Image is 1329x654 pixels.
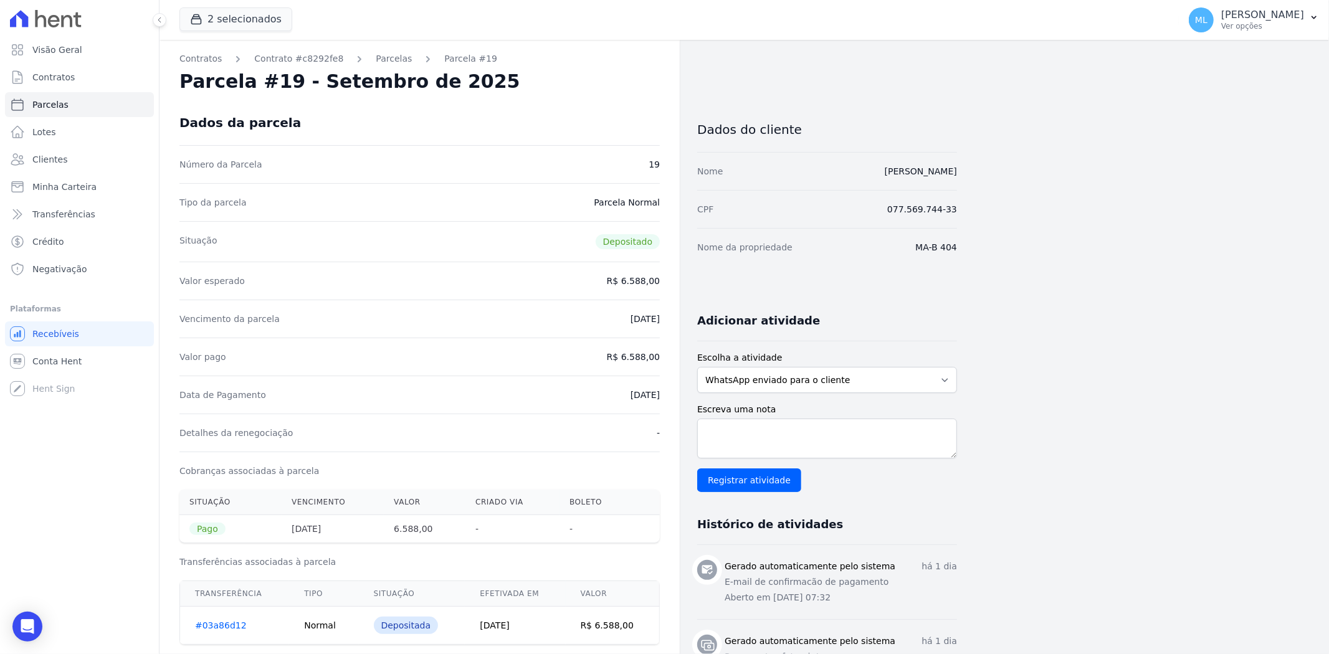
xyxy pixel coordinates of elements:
[180,581,290,607] th: Transferência
[5,321,154,346] a: Recebíveis
[32,181,97,193] span: Minha Carteira
[697,351,957,364] label: Escolha a atividade
[887,203,957,216] dd: 077.569.744-33
[1179,2,1329,37] button: ML [PERSON_NAME] Ver opções
[384,515,465,543] th: 6.588,00
[32,153,67,166] span: Clientes
[282,490,384,515] th: Vencimento
[32,263,87,275] span: Negativação
[725,576,957,589] p: E-mail de confirmacão de pagamento
[5,229,154,254] a: Crédito
[195,620,247,630] a: #03a86d12
[922,635,957,648] p: há 1 dia
[725,560,895,573] h3: Gerado automaticamente pelo sistema
[359,581,465,607] th: Situação
[179,490,282,515] th: Situação
[725,591,957,604] p: Aberto em [DATE] 07:32
[179,351,226,363] dt: Valor pago
[179,52,660,65] nav: Breadcrumb
[5,349,154,374] a: Conta Hent
[179,427,293,439] dt: Detalhes da renegociação
[179,196,247,209] dt: Tipo da parcela
[179,465,319,477] dt: Cobranças associadas à parcela
[1221,9,1304,21] p: [PERSON_NAME]
[697,122,957,137] h3: Dados do cliente
[5,65,154,90] a: Contratos
[607,275,660,287] dd: R$ 6.588,00
[915,241,957,254] dd: MA-B 404
[697,241,793,254] dt: Nome da propriedade
[697,313,820,328] h3: Adicionar atividade
[444,52,497,65] a: Parcela #19
[5,257,154,282] a: Negativação
[594,196,660,209] dd: Parcela Normal
[465,490,560,515] th: Criado via
[179,389,266,401] dt: Data de Pagamento
[566,581,660,607] th: Valor
[885,166,957,176] a: [PERSON_NAME]
[179,158,262,171] dt: Número da Parcela
[922,560,957,573] p: há 1 dia
[5,37,154,62] a: Visão Geral
[10,301,149,316] div: Plataformas
[649,158,660,171] dd: 19
[560,490,632,515] th: Boleto
[32,355,82,367] span: Conta Hent
[32,235,64,248] span: Crédito
[560,515,632,543] th: -
[32,98,69,111] span: Parcelas
[32,328,79,340] span: Recebíveis
[5,174,154,199] a: Minha Carteira
[179,115,301,130] div: Dados da parcela
[697,468,801,492] input: Registrar atividade
[5,92,154,117] a: Parcelas
[697,517,843,532] h3: Histórico de atividades
[1195,16,1208,24] span: ML
[289,581,358,607] th: Tipo
[179,234,217,249] dt: Situação
[5,120,154,145] a: Lotes
[189,523,226,535] span: Pago
[657,427,660,439] dd: -
[179,313,280,325] dt: Vencimento da parcela
[1221,21,1304,31] p: Ver opções
[376,52,412,65] a: Parcelas
[725,635,895,648] h3: Gerado automaticamente pelo sistema
[179,70,520,93] h2: Parcela #19 - Setembro de 2025
[596,234,660,249] span: Depositado
[697,165,723,178] dt: Nome
[12,612,42,642] div: Open Intercom Messenger
[5,147,154,172] a: Clientes
[32,208,95,220] span: Transferências
[607,351,660,363] dd: R$ 6.588,00
[465,607,565,645] td: [DATE]
[5,202,154,227] a: Transferências
[282,515,384,543] th: [DATE]
[179,7,292,31] button: 2 selecionados
[179,275,245,287] dt: Valor esperado
[32,71,75,83] span: Contratos
[179,556,660,568] h3: Transferências associadas à parcela
[465,581,565,607] th: Efetivada em
[384,490,465,515] th: Valor
[697,203,713,216] dt: CPF
[566,607,660,645] td: R$ 6.588,00
[631,389,660,401] dd: [DATE]
[254,52,343,65] a: Contrato #c8292fe8
[32,44,82,56] span: Visão Geral
[697,403,957,416] label: Escreva uma nota
[631,313,660,325] dd: [DATE]
[179,52,222,65] a: Contratos
[32,126,56,138] span: Lotes
[374,617,439,634] div: Depositada
[289,607,358,645] td: Normal
[465,515,560,543] th: -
